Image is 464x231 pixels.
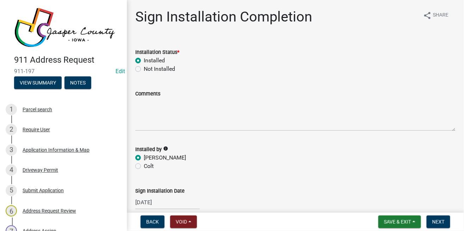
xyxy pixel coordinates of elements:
[6,124,17,135] div: 2
[6,185,17,196] div: 5
[141,216,165,228] button: Back
[135,92,160,96] label: Comments
[135,50,179,55] label: Installation Status
[378,216,421,228] button: Save & Exit
[144,162,154,170] label: Colt
[417,8,454,22] button: shareShare
[23,208,76,213] div: Address Request Review
[144,154,186,162] label: [PERSON_NAME]
[14,80,62,86] wm-modal-confirm: Summary
[64,76,91,89] button: Notes
[23,168,58,173] div: Driveway Permit
[144,56,165,65] label: Installed
[23,188,64,193] div: Submit Application
[14,76,62,89] button: View Summary
[135,8,312,25] h1: Sign Installation Completion
[116,68,125,75] wm-modal-confirm: Edit Application Number
[433,11,448,20] span: Share
[432,219,445,225] span: Next
[6,164,17,176] div: 4
[23,127,50,132] div: Require User
[23,107,52,112] div: Parcel search
[14,68,113,75] span: 911-197
[116,68,125,75] a: Edit
[23,148,89,152] div: Application Information & Map
[427,216,450,228] button: Next
[384,219,411,225] span: Save & Exit
[14,7,116,48] img: Jasper County, Iowa
[135,195,200,210] input: mm/dd/yyyy
[135,147,162,152] label: Installed by
[146,219,159,225] span: Back
[176,219,187,225] span: Void
[135,189,185,194] label: Sign Installation Date
[6,144,17,156] div: 3
[6,205,17,217] div: 6
[170,216,197,228] button: Void
[6,104,17,115] div: 1
[14,55,121,65] h4: 911 Address Request
[64,80,91,86] wm-modal-confirm: Notes
[144,65,175,73] label: Not Installed
[423,11,432,20] i: share
[163,146,168,151] i: info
